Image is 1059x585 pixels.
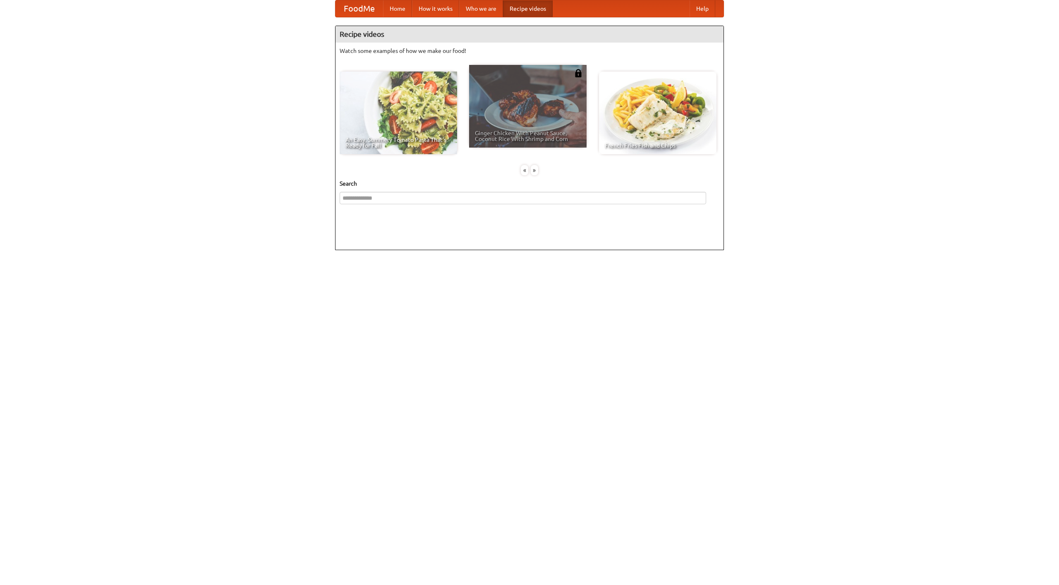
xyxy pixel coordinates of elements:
[335,0,383,17] a: FoodMe
[599,72,716,154] a: French Fries Fish and Chips
[340,72,457,154] a: An Easy, Summery Tomato Pasta That's Ready for Fall
[531,165,538,175] div: »
[383,0,412,17] a: Home
[340,179,719,188] h5: Search
[340,47,719,55] p: Watch some examples of how we make our food!
[335,26,724,43] h4: Recipe videos
[459,0,503,17] a: Who we are
[574,69,582,77] img: 483408.png
[690,0,715,17] a: Help
[521,165,528,175] div: «
[345,137,451,148] span: An Easy, Summery Tomato Pasta That's Ready for Fall
[503,0,553,17] a: Recipe videos
[412,0,459,17] a: How it works
[605,143,711,148] span: French Fries Fish and Chips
